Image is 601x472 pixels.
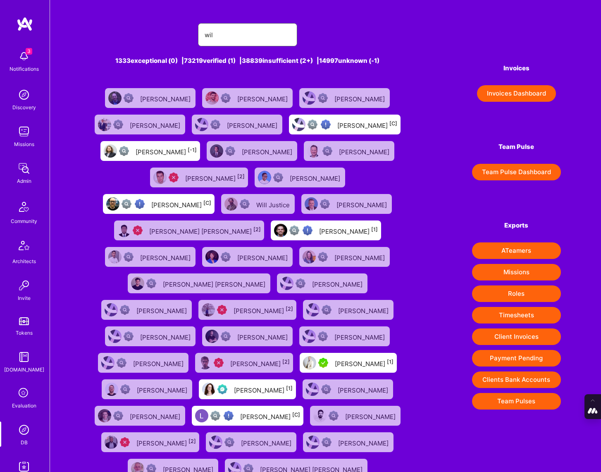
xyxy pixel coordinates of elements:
[111,217,267,244] a: User AvatarUnqualified[PERSON_NAME] [PERSON_NAME][2]
[188,403,307,429] a: User AvatarNot fully vettedHigh Potential User[PERSON_NAME][C]
[100,191,218,217] a: User AvatarNot fully vettedHigh Potential User[PERSON_NAME][C]
[122,199,131,209] img: Not fully vetted
[477,85,556,102] button: Invoices Dashboard
[12,257,36,266] div: Architects
[334,93,386,103] div: [PERSON_NAME]
[91,111,188,138] a: User AvatarNot Scrubbed[PERSON_NAME]
[322,146,332,156] img: Not Scrubbed
[318,93,328,103] img: Not Scrubbed
[205,91,219,105] img: User Avatar
[16,422,32,438] img: Admin Search
[203,138,300,164] a: User AvatarNot Scrubbed[PERSON_NAME]
[195,118,208,131] img: User Avatar
[274,270,371,297] a: User AvatarNot Scrubbed[PERSON_NAME]
[106,197,119,211] img: User Avatar
[203,429,300,455] a: User AvatarNot Scrubbed[PERSON_NAME]
[253,226,261,232] sup: [2]
[472,164,561,180] button: Team Pulse Dashboard
[19,317,29,325] img: tokens
[218,191,298,217] a: User AvatarNot ScrubbedWill Justice
[136,304,188,315] div: [PERSON_NAME]
[286,306,293,312] sup: [2]
[258,171,271,184] img: User Avatar
[101,356,114,369] img: User Avatar
[292,118,305,131] img: User Avatar
[124,93,134,103] img: Not Scrubbed
[337,119,397,130] div: [PERSON_NAME]
[192,350,296,376] a: User AvatarUnqualified[PERSON_NAME][2]
[334,331,386,342] div: [PERSON_NAME]
[280,277,293,290] img: User Avatar
[10,65,39,73] div: Notifications
[267,217,384,244] a: User AvatarNot fully vettedHigh Potential User[PERSON_NAME][1]
[120,437,130,447] img: Unqualified
[307,403,404,429] a: User AvatarNot Scrubbed[PERSON_NAME]
[140,331,192,342] div: [PERSON_NAME]
[130,410,182,421] div: [PERSON_NAME]
[306,383,319,396] img: User Avatar
[149,225,261,236] div: [PERSON_NAME] [PERSON_NAME]
[214,358,224,368] img: Unqualified
[202,303,215,316] img: User Avatar
[217,305,227,315] img: Unqualified
[90,56,405,65] div: 1333 exceptional (0) | 73219 verified (1) | 38839 insufficient (2+) | 14997 unknown (-1)
[296,85,393,111] a: User AvatarNot Scrubbed[PERSON_NAME]
[338,437,390,448] div: [PERSON_NAME]
[195,409,208,422] img: User Avatar
[185,172,245,183] div: [PERSON_NAME]
[108,330,122,343] img: User Avatar
[120,305,130,315] img: Not Scrubbed
[225,146,235,156] img: Not Scrubbed
[318,331,328,341] img: Not Scrubbed
[338,384,390,395] div: [PERSON_NAME]
[472,143,561,151] h4: Team Pulse
[224,197,238,211] img: User Avatar
[140,252,192,262] div: [PERSON_NAME]
[203,200,211,206] sup: [C]
[221,331,231,341] img: Not Scrubbed
[242,146,294,156] div: [PERSON_NAME]
[334,252,386,262] div: [PERSON_NAME]
[108,250,122,264] img: User Avatar
[338,304,390,315] div: [PERSON_NAME]
[282,359,290,365] sup: [2]
[318,358,328,368] img: A.Teamer in Residence
[16,277,32,294] img: Invite
[105,383,118,396] img: User Avatar
[146,278,156,288] img: Not Scrubbed
[227,119,279,130] div: [PERSON_NAME]
[205,250,219,264] img: User Avatar
[298,191,395,217] a: User AvatarNot Scrubbed[PERSON_NAME]
[241,437,293,448] div: [PERSON_NAME]
[224,411,234,421] img: High Potential User
[290,172,342,183] div: [PERSON_NAME]
[151,199,211,209] div: [PERSON_NAME]
[104,144,117,158] img: User Avatar
[153,171,167,184] img: User Avatar
[136,437,196,448] div: [PERSON_NAME]
[136,146,197,156] div: [PERSON_NAME]
[12,103,36,112] div: Discovery
[147,164,251,191] a: User AvatarUnqualified[PERSON_NAME][2]
[300,138,398,164] a: User AvatarNot Scrubbed[PERSON_NAME]
[102,85,199,111] a: User AvatarNot Scrubbed[PERSON_NAME]
[389,120,397,127] sup: [C]
[98,297,195,323] a: User AvatarNot Scrubbed[PERSON_NAME]
[14,140,34,149] div: Missions
[322,437,332,447] img: Not Scrubbed
[306,303,320,316] img: User Avatar
[17,17,33,31] img: logo
[312,278,364,289] div: [PERSON_NAME]
[205,24,291,46] input: Search for an A-Teamer
[472,393,561,410] button: Team Pulses
[14,197,34,217] img: Community
[4,365,44,374] div: [DOMAIN_NAME]
[199,85,296,111] a: User AvatarNot Scrubbed[PERSON_NAME]
[321,384,331,394] img: Not Scrubbed
[336,199,389,209] div: [PERSON_NAME]
[472,222,561,229] h4: Exports
[234,384,293,395] div: [PERSON_NAME]
[140,93,192,103] div: [PERSON_NAME]
[303,356,316,369] img: User Avatar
